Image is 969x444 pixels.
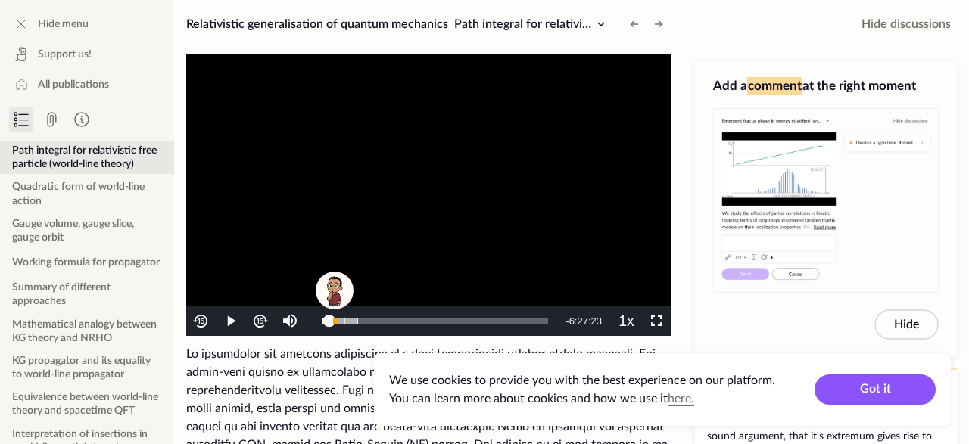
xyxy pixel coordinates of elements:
[668,393,694,405] a: here.
[713,77,939,95] h3: Add a at the right moment
[275,306,304,336] button: Mute
[747,77,802,95] span: comment
[454,18,774,30] span: Path integral for relativistic free particle (world-line theory)
[180,12,616,36] button: Relativistic generalisation of quantum mechanicsPath integral for relativistic free particle (wor...
[186,18,448,30] span: Relativistic generalisation of quantum mechanics
[566,315,569,327] span: -
[612,306,641,336] button: Playback Rate
[38,17,89,32] span: Hide menu
[641,306,671,336] button: Fullscreen
[569,315,602,327] span: 6:27:23
[38,47,92,62] span: Support us!
[38,77,109,92] span: All publications
[192,312,210,330] img: back
[862,15,951,33] span: Hide discussions
[322,318,548,324] div: Progress Bar
[815,374,936,405] button: Got it
[874,309,939,340] button: Hide
[389,374,775,405] span: We use cookies to provide you with the best experience on our platform. You can learn more about ...
[216,306,245,336] button: Play
[186,54,671,336] div: Video Player
[251,312,269,330] img: forth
